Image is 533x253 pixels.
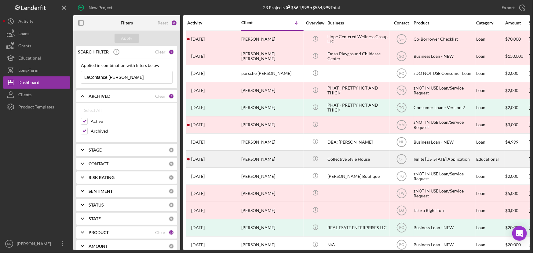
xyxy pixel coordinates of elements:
time: 2025-09-16 16:12 [191,140,205,145]
div: [PERSON_NAME] [241,82,302,99]
button: Dashboard [3,76,70,89]
button: Select All [81,104,105,116]
div: 0 [169,202,174,208]
div: Long-Term [18,64,38,78]
div: Business Loan - NEW [414,237,475,253]
time: 2025-01-30 08:04 [191,208,205,213]
div: [PERSON_NAME] [241,151,302,167]
div: Open Intercom Messenger [512,226,527,241]
div: 0 [169,189,174,194]
time: 2023-08-04 16:58 [191,105,205,110]
div: zDO NOT USE Consumer Loan [414,65,475,82]
div: 32 [169,230,174,235]
div: porsche [PERSON_NAME] [241,65,302,82]
label: Archived [91,128,173,134]
button: Loans [3,28,70,40]
button: Long-Term [3,64,70,76]
div: Select All [84,104,102,116]
div: Business Loan - NEW [414,134,475,150]
b: RISK RATING [89,175,115,180]
div: Collective Style House [327,151,389,167]
div: Amount [505,20,528,25]
b: PRODUCT [89,230,109,235]
time: 2023-07-28 16:18 [191,88,205,93]
text: NL [399,140,404,144]
time: 2024-10-25 14:14 [191,225,205,230]
div: zNOT IN USE Loan/Service Request [414,117,475,133]
div: 23 Projects • $564,999 Total [263,5,340,10]
span: $20,000 [505,242,521,247]
div: $3,000 [505,202,528,218]
div: Educational [476,151,505,167]
div: 0 [169,147,174,153]
div: DBA: [PERSON_NAME] [327,134,389,150]
div: Clients [18,89,31,102]
div: 0 [169,161,174,167]
time: 2025-03-05 00:09 [191,242,205,247]
div: Ignite [US_STATE] Application [414,151,475,167]
div: Hope Centered Wellness Group, LLC [327,31,389,47]
div: [PERSON_NAME] [241,202,302,218]
time: 2025-09-24 20:26 [191,157,205,162]
text: TG [399,106,404,110]
div: $2,000 [505,100,528,116]
div: Loan [476,31,505,47]
div: Loan [476,65,505,82]
div: Business Loan - NEW [414,220,475,236]
div: zNOT IN USE Loan/Service Request [414,185,475,201]
div: $150,000 [505,48,528,64]
div: [PERSON_NAME] [241,134,302,150]
div: $3,000 [505,117,528,133]
div: Clear [155,94,166,99]
div: Grants [18,40,31,53]
b: Filters [121,20,133,25]
button: Product Templates [3,101,70,113]
div: PHAT - PRETTY HOT AND THICK [327,100,389,116]
div: Loans [18,28,29,41]
div: Take a Right Turn [414,202,475,218]
b: AMOUNT [89,244,108,249]
b: SEARCH FILTER [78,50,109,54]
div: Loan [476,82,505,99]
text: TG [399,174,404,178]
div: Product Templates [18,101,54,115]
div: $2,000 [505,82,528,99]
div: Reset [158,20,168,25]
div: 0 [169,216,174,222]
div: [PERSON_NAME] [241,31,302,47]
time: 2022-04-16 23:30 [191,174,205,179]
button: Grants [3,40,70,52]
div: Loan [476,168,505,184]
div: Loan [476,100,505,116]
div: 1 [169,49,174,55]
time: 2023-05-09 17:05 [191,71,205,76]
text: MM [399,123,405,127]
button: New Project [73,2,119,14]
text: SF [399,157,404,161]
text: SF [399,37,404,42]
div: Category [476,20,505,25]
div: Applied in combination with filters below [81,63,173,68]
button: Educational [3,52,70,64]
div: [PERSON_NAME] [241,117,302,133]
b: STAGE [89,148,102,152]
div: Client [241,20,272,25]
div: 2 [169,94,174,99]
div: Dashboard [18,76,39,90]
div: REAL ESATE ENTERPRISES LLC [327,220,389,236]
button: Clients [3,89,70,101]
div: Clear [155,50,166,54]
text: LG [399,209,404,213]
div: 35 [171,20,177,26]
div: [PERSON_NAME] [241,185,302,201]
div: $564,999 [285,5,309,10]
button: Activity [3,15,70,28]
div: [PERSON_NAME] [241,220,302,236]
div: [PERSON_NAME] [241,237,302,253]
